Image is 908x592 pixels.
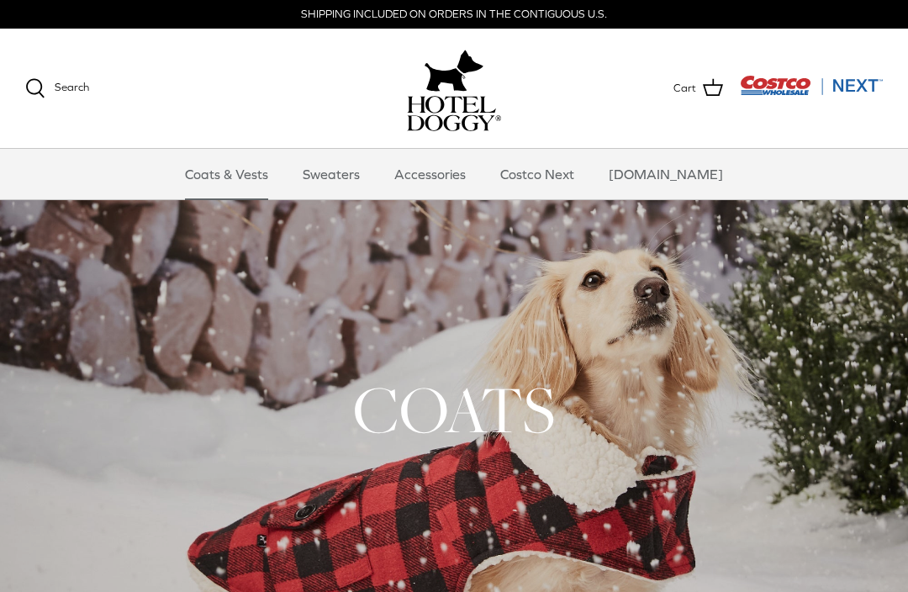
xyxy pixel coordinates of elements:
[379,149,481,199] a: Accessories
[594,149,738,199] a: [DOMAIN_NAME]
[673,80,696,98] span: Cart
[407,96,501,131] img: hoteldoggycom
[288,149,375,199] a: Sweaters
[425,45,483,96] img: hoteldoggy.com
[673,77,723,99] a: Cart
[740,75,883,96] img: Costco Next
[25,78,89,98] a: Search
[407,45,501,131] a: hoteldoggy.com hoteldoggycom
[740,86,883,98] a: Visit Costco Next
[55,81,89,93] span: Search
[25,368,883,451] h1: COATS
[170,149,283,199] a: Coats & Vests
[485,149,589,199] a: Costco Next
